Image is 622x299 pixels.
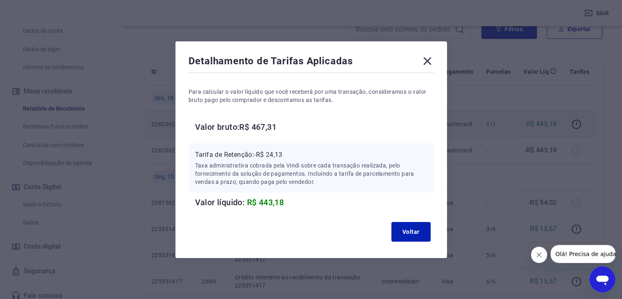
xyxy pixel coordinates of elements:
[247,197,284,207] span: R$ 443,18
[195,120,434,134] h6: Valor bruto: R$ 467,31
[531,247,547,263] iframe: Fechar mensagem
[195,196,434,209] h6: Valor líquido:
[391,222,431,242] button: Voltar
[550,245,615,263] iframe: Mensagem da empresa
[189,54,434,71] div: Detalhamento de Tarifas Aplicadas
[195,150,427,160] p: Tarifa de Retenção: -R$ 24,13
[195,161,427,186] p: Taxa administrativa cobrada pela Vindi sobre cada transação realizada, pelo fornecimento da soluç...
[189,88,434,104] p: Para calcular o valor líquido que você receberá por uma transação, consideramos o valor bruto pag...
[5,6,69,12] span: Olá! Precisa de ajuda?
[589,266,615,292] iframe: Botão para abrir a janela de mensagens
